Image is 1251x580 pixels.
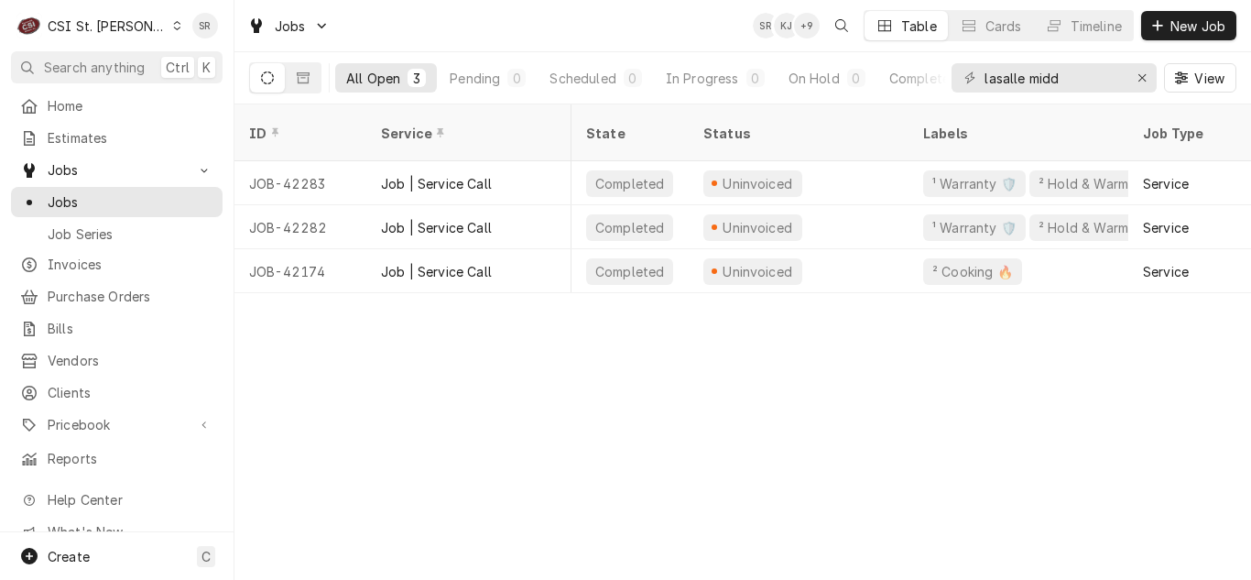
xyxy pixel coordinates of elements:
[721,262,795,281] div: Uninvoiced
[240,11,337,41] a: Go to Jobs
[511,69,522,88] div: 0
[1143,124,1231,143] div: Job Type
[11,91,223,121] a: Home
[48,160,186,180] span: Jobs
[192,13,218,38] div: Stephani Roth's Avatar
[593,174,666,193] div: Completed
[11,155,223,185] a: Go to Jobs
[753,13,778,38] div: Stephani Roth's Avatar
[48,522,212,542] span: What's New
[48,549,90,564] span: Create
[1127,63,1157,93] button: Erase input
[11,51,223,83] button: Search anythingCtrlK
[703,124,890,143] div: Status
[774,13,800,38] div: KJ
[1191,69,1228,88] span: View
[166,58,190,77] span: Ctrl
[549,69,615,88] div: Scheduled
[774,13,800,38] div: Ken Jiricek's Avatar
[794,13,820,38] div: + 9
[930,218,1018,237] div: ¹ Warranty 🛡️
[11,249,223,279] a: Invoices
[48,319,213,338] span: Bills
[48,96,213,115] span: Home
[11,485,223,515] a: Go to Help Center
[11,187,223,217] a: Jobs
[593,218,666,237] div: Completed
[11,123,223,153] a: Estimates
[16,13,42,38] div: C
[1141,11,1236,40] button: New Job
[851,69,862,88] div: 0
[381,174,492,193] div: Job | Service Call
[1167,16,1229,36] span: New Job
[627,69,638,88] div: 0
[48,449,213,468] span: Reports
[48,192,213,212] span: Jobs
[930,262,1015,281] div: ² Cooking 🔥
[11,410,223,440] a: Go to Pricebook
[234,161,366,205] div: JOB-42283
[11,517,223,547] a: Go to What's New
[201,547,211,566] span: C
[593,262,666,281] div: Completed
[202,58,211,77] span: K
[901,16,937,36] div: Table
[1164,63,1236,93] button: View
[1143,218,1189,237] div: Service
[11,219,223,249] a: Job Series
[1143,174,1189,193] div: Service
[192,13,218,38] div: SR
[827,11,856,40] button: Open search
[48,287,213,306] span: Purchase Orders
[985,16,1022,36] div: Cards
[48,383,213,402] span: Clients
[721,174,795,193] div: Uninvoiced
[48,255,213,274] span: Invoices
[381,262,492,281] div: Job | Service Call
[586,124,674,143] div: State
[11,443,223,474] a: Reports
[753,13,778,38] div: SR
[11,345,223,376] a: Vendors
[381,218,492,237] div: Job | Service Call
[381,124,553,143] div: Service
[930,174,1018,193] div: ¹ Warranty 🛡️
[984,63,1122,93] input: Keyword search
[889,69,958,88] div: Completed
[11,313,223,344] a: Bills
[48,128,213,148] span: Estimates
[11,281,223,312] a: Purchase Orders
[48,490,212,509] span: Help Center
[234,249,366,293] div: JOB-42174
[1037,218,1149,237] div: ² Hold & Warm ♨️
[923,124,1114,143] div: Labels
[48,16,167,36] div: CSI St. [PERSON_NAME]
[275,16,306,36] span: Jobs
[721,218,795,237] div: Uninvoiced
[750,69,761,88] div: 0
[1143,262,1189,281] div: Service
[48,224,213,244] span: Job Series
[11,378,223,408] a: Clients
[48,415,186,434] span: Pricebook
[1037,174,1149,193] div: ² Hold & Warm ♨️
[450,69,500,88] div: Pending
[666,69,739,88] div: In Progress
[249,124,348,143] div: ID
[789,69,840,88] div: On Hold
[234,205,366,249] div: JOB-42282
[44,58,145,77] span: Search anything
[16,13,42,38] div: CSI St. Louis's Avatar
[1071,16,1122,36] div: Timeline
[346,69,400,88] div: All Open
[411,69,422,88] div: 3
[48,351,213,370] span: Vendors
